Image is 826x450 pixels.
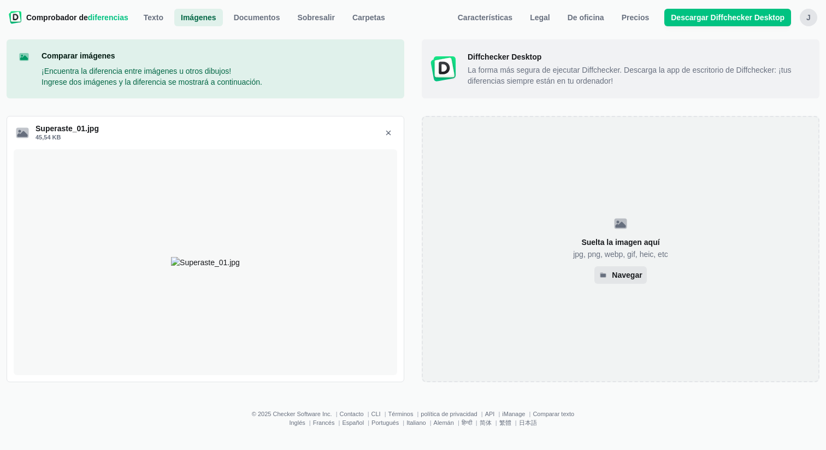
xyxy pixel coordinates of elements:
[289,419,305,426] a: Inglés
[612,271,642,279] font: Navegar
[42,51,115,60] font: Comparar imágenes
[227,9,287,26] a: Documentos
[499,419,511,426] a: 繁體
[422,39,819,98] a: Icono de Diffchecker en el escritorioDiffchecker Desktop La forma más segura de ejecutar Diffchec...
[615,9,656,26] a: Precios
[430,56,457,82] img: Icono de Diffchecker en el escritorio
[380,124,397,142] button: Eliminar Superaste_01.jpg
[434,419,454,426] a: Alemán
[297,13,334,22] font: Sobresalir
[530,13,550,22] font: Legal
[523,9,557,26] a: Legal
[485,411,495,417] a: API
[533,411,574,417] a: Comparar texto
[234,13,280,22] font: Documentos
[371,411,381,417] a: CLI
[568,13,604,22] font: De oficina
[88,13,128,22] font: diferencias
[502,411,525,417] a: iManage
[561,9,611,26] a: De oficina
[800,9,817,26] button: J
[346,9,392,26] button: Carpetas
[160,246,251,279] img: Superaste_01.jpg
[26,13,88,22] font: Comprobador de
[468,51,811,62] span: Diffchecker Desktop
[342,419,364,426] a: Español
[622,13,650,22] font: Precios
[9,11,22,24] img: Logotipo de Diffchecker
[291,9,341,26] a: Sobresalir
[42,67,231,75] font: ¡Encuentra la diferencia entre imágenes u otros dibujos!
[36,124,99,133] font: Superaste_01.jpg
[36,123,375,134] div: Superaste_01.jpg
[388,411,414,417] a: Términos
[144,13,163,22] font: Texto
[9,9,128,26] a: Comprobador dediferencias
[806,13,811,22] font: J
[352,13,385,22] font: Carpetas
[406,419,426,426] a: Italiano
[174,9,223,26] a: Imágenes
[594,266,647,284] div: Navegar
[458,13,512,22] font: Características
[421,411,477,417] a: política de privacidad
[313,419,335,426] a: Francés
[468,66,791,85] font: La forma más segura de ejecutar Diffchecker. Descarga la app de escritorio de Diffchecker: ¡tus d...
[42,78,262,86] font: Ingrese dos imágenes y la diferencia se mostrará a continuación.
[137,9,170,26] a: Texto
[462,419,472,426] a: हिन्दी
[371,419,399,426] a: Portugués
[451,9,519,26] a: Características
[664,9,791,26] a: Descargar Diffchecker Desktop
[252,411,332,417] font: © 2025 Checker Software Inc.
[36,134,61,141] font: 45,54 KB
[671,13,784,22] font: Descargar Diffchecker Desktop
[181,13,216,22] font: Imágenes
[340,411,364,417] a: Contacto
[480,419,492,426] a: 简体
[519,419,537,426] a: 日本語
